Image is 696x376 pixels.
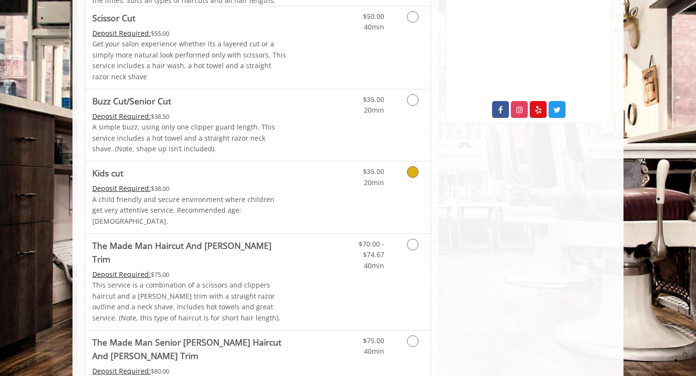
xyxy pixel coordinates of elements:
[92,184,151,193] span: This service needs some Advance to be paid before we block your appointment
[92,29,151,38] span: This service needs some Advance to be paid before we block your appointment
[363,95,384,104] span: $35.00
[92,194,287,227] p: A child friendly and secure environment where children get very attentive service. Recommended ag...
[92,111,287,122] div: $38.50
[364,105,384,115] span: 20min
[363,336,384,345] span: $75.00
[92,39,287,82] p: Get your salon experience whether its a layered cut or a simply more natural look performed only ...
[92,239,287,266] b: The Made Man Haircut And [PERSON_NAME] Trim
[92,183,287,194] div: $38.00
[364,22,384,31] span: 40min
[359,239,384,259] span: $70.00 - $74.67
[92,270,151,279] span: This service needs some Advance to be paid before we block your appointment
[364,261,384,270] span: 40min
[363,167,384,176] span: $35.00
[92,166,123,180] b: Kids cut
[92,122,287,154] p: A simple buzz, using only one clipper guard length. This service includes a hot towel and a strai...
[92,28,287,39] div: $55.00
[364,347,384,356] span: 40min
[92,366,151,376] span: This service needs some Advance to be paid before we block your appointment
[363,12,384,21] span: $50.00
[92,280,287,323] p: This service is a combination of a scissors and clippers haircut and a [PERSON_NAME] trim with a ...
[92,11,135,25] b: Scissor Cut
[92,112,151,121] span: This service needs some Advance to be paid before we block your appointment
[364,178,384,187] span: 20min
[92,94,171,108] b: Buzz Cut/Senior Cut
[92,269,287,280] div: $75.00
[92,335,287,362] b: The Made Man Senior [PERSON_NAME] Haircut And [PERSON_NAME] Trim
